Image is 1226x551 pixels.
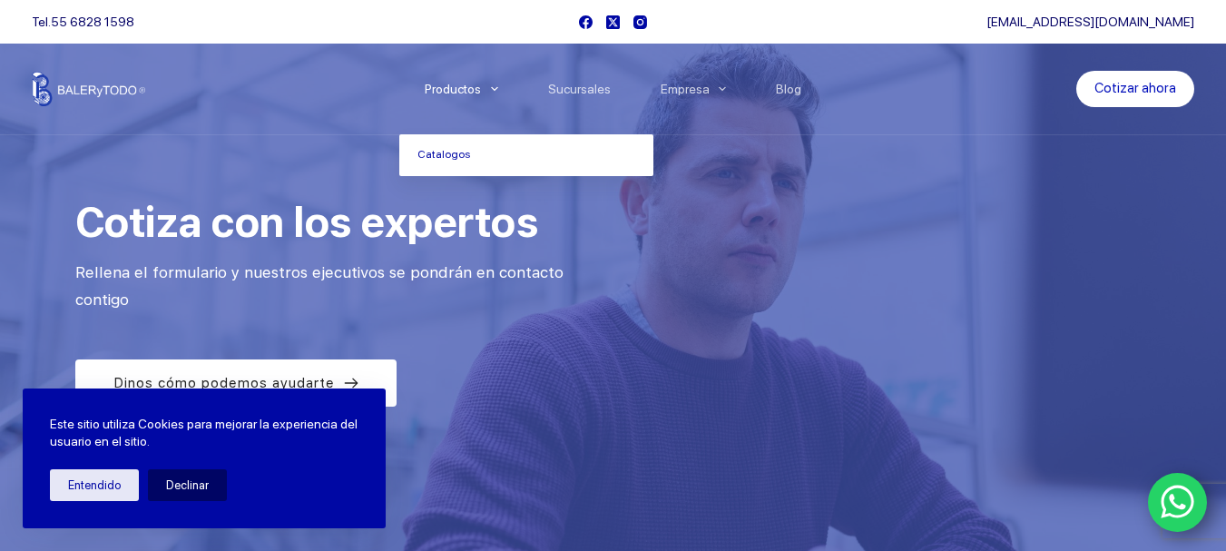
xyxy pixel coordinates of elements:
[50,416,358,451] p: Este sitio utiliza Cookies para mejorar la experiencia del usuario en el sitio.
[399,44,827,134] nav: Menu Principal
[51,15,134,29] a: 55 6828 1598
[579,15,593,29] a: Facebook
[633,15,647,29] a: Instagram
[32,72,145,106] img: Balerytodo
[75,197,538,247] span: Cotiza con los expertos
[113,372,335,394] span: Dinos cómo podemos ayudarte
[75,359,397,407] a: Dinos cómo podemos ayudarte
[50,469,139,501] button: Entendido
[1076,71,1194,107] a: Cotizar ahora
[148,469,227,501] button: Declinar
[986,15,1194,29] a: [EMAIL_ADDRESS][DOMAIN_NAME]
[75,263,568,310] span: Rellena el formulario y nuestros ejecutivos se pondrán en contacto contigo
[1148,473,1208,533] a: WhatsApp
[32,15,134,29] span: Tel.
[606,15,620,29] a: X (Twitter)
[399,134,653,176] a: Catalogos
